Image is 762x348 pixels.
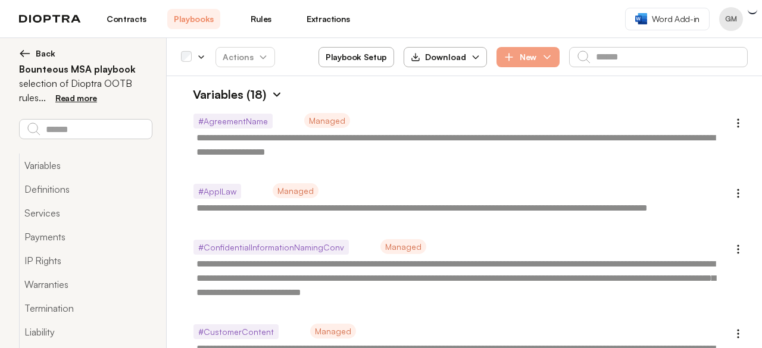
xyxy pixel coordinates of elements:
a: Rules [235,9,288,29]
a: Contracts [100,9,153,29]
span: Back [36,48,55,59]
button: Profile menu [719,7,743,31]
span: Managed [380,239,426,254]
button: Services [19,201,152,225]
span: Word Add-in [652,13,699,25]
button: Payments [19,225,152,249]
button: Playbook Setup [318,47,394,67]
span: Managed [310,324,356,338]
button: Variables [19,153,152,177]
button: Actions [216,47,275,67]
p: selection of Dioptra OOTB rules [19,76,152,105]
img: logo [19,15,81,23]
button: Back [19,48,152,59]
span: ... [39,92,46,104]
button: Definitions [19,177,152,201]
span: Managed [273,183,318,198]
a: Extractions [302,9,355,29]
div: Download [411,51,466,63]
img: left arrow [19,48,31,59]
span: # ConfidentialInformationNamingConv [193,240,349,255]
span: # CustomerContent [193,324,279,339]
span: # ApplLaw [193,184,241,199]
img: Expand [271,89,283,101]
h2: Bounteous MSA playbook [19,62,152,76]
button: Download [404,47,487,67]
span: Read more [55,93,97,103]
h1: Variables (18) [181,86,266,104]
span: # AgreementName [193,114,273,128]
span: Actions [213,46,277,68]
span: Managed [304,113,350,128]
a: Word Add-in [625,8,710,30]
button: IP Rights [19,249,152,272]
div: Select all [181,52,192,62]
img: word [635,13,647,24]
button: New [496,47,560,67]
button: Termination [19,296,152,320]
button: Liability [19,320,152,344]
a: Playbooks [167,9,220,29]
button: Warranties [19,272,152,296]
